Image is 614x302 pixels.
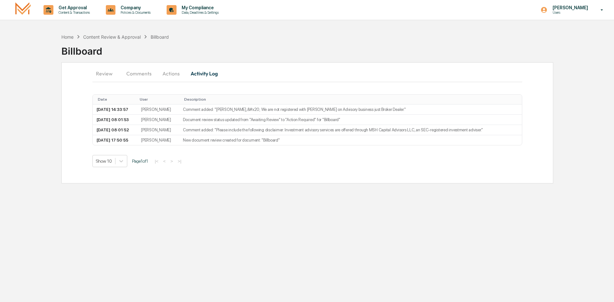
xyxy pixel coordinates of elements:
iframe: Open customer support [594,281,611,298]
td: [PERSON_NAME] [137,105,179,115]
td: Comment added: "[PERSON_NAME],&#x20; We are not registered with [PERSON_NAME] on Advisory busines... [179,105,522,115]
div: Toggle SortBy [184,97,519,102]
p: Data, Deadlines & Settings [177,10,222,15]
td: [DATE] 17:50:55 [93,135,137,145]
td: Comment added: "​Please include the following disclaimer: Investment advisory services are offere... [179,125,522,135]
button: Actions [157,66,185,81]
img: logo [15,2,31,17]
p: Get Approval [53,5,93,10]
td: [PERSON_NAME] [137,115,179,125]
p: Users [547,10,591,15]
div: Content Review & Approval [83,34,141,40]
td: [DATE] 08:01:53 [93,115,137,125]
button: >| [176,159,183,164]
p: Content & Transactions [53,10,93,15]
div: Billboard [151,34,169,40]
td: [PERSON_NAME] [137,135,179,145]
button: Review [92,66,121,81]
td: [PERSON_NAME] [137,125,179,135]
div: Billboard [61,40,614,57]
td: Document review status updated from "Awaiting Review" to "Action Required" for "Billboard" [179,115,522,125]
div: secondary tabs example [92,66,522,81]
p: Company [115,5,154,10]
button: < [161,159,168,164]
div: Toggle SortBy [98,97,135,102]
button: Comments [121,66,157,81]
p: [PERSON_NAME] [547,5,591,10]
p: My Compliance [177,5,222,10]
span: Page 1 of 1 [132,159,148,164]
button: |< [153,159,160,164]
button: Activity Log [185,66,223,81]
td: [DATE] 08:01:52 [93,125,137,135]
td: New document review created for document: "Billboard" [179,135,522,145]
div: Home [61,34,74,40]
button: > [169,159,175,164]
p: Policies & Documents [115,10,154,15]
div: Toggle SortBy [140,97,177,102]
td: [DATE] 14:33:57 [93,105,137,115]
